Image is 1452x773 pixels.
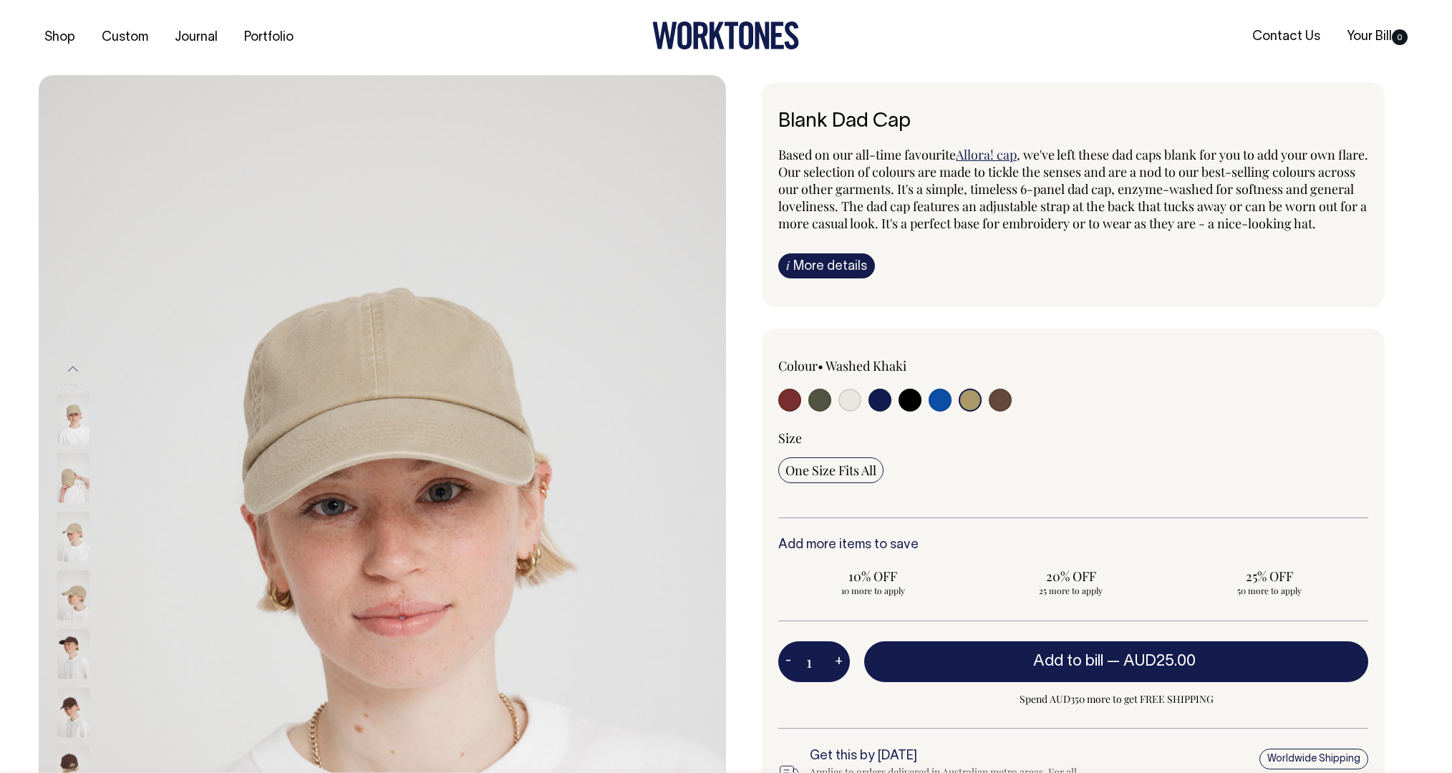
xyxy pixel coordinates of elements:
img: washed-khaki [57,453,89,503]
h6: Get this by [DATE] [810,749,1100,764]
span: , we've left these dad caps blank for you to add your own flare. Our selection of colours are mad... [778,146,1368,232]
span: One Size Fits All [785,462,876,479]
div: Colour [778,357,1015,374]
a: Portfolio [238,26,299,49]
a: iMore details [778,253,875,278]
span: — [1107,654,1199,669]
span: 10% OFF [785,568,961,585]
h6: Add more items to save [778,538,1368,553]
button: Add to bill —AUD25.00 [864,641,1368,681]
img: espresso [57,688,89,738]
input: One Size Fits All [778,457,884,483]
span: i [786,258,790,273]
input: 25% OFF 50 more to apply [1174,563,1364,601]
span: Based on our all-time favourite [778,146,956,163]
button: Previous [62,353,84,385]
label: Washed Khaki [826,357,906,374]
h6: Blank Dad Cap [778,111,1368,133]
div: Size [778,429,1368,447]
a: Allora! cap [956,146,1017,163]
span: 25% OFF [1181,568,1357,585]
input: 10% OFF 10 more to apply [778,563,968,601]
span: 10 more to apply [785,585,961,596]
span: 25 more to apply [984,585,1159,596]
span: AUD25.00 [1123,654,1196,669]
img: espresso [57,629,89,679]
a: Journal [169,26,223,49]
img: washed-khaki [57,512,89,562]
a: Shop [39,26,81,49]
span: Add to bill [1033,654,1103,669]
span: Spend AUD350 more to get FREE SHIPPING [864,691,1368,708]
a: Your Bill0 [1341,25,1413,49]
button: + [828,648,850,676]
span: 0 [1392,29,1408,45]
input: 20% OFF 25 more to apply [977,563,1166,601]
img: washed-khaki [57,394,89,444]
a: Contact Us [1247,25,1326,49]
button: - [778,648,798,676]
span: 20% OFF [984,568,1159,585]
img: worker-blue [57,336,89,386]
img: washed-khaki [57,570,89,621]
a: Custom [96,26,154,49]
span: 50 more to apply [1181,585,1357,596]
span: • [818,357,823,374]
